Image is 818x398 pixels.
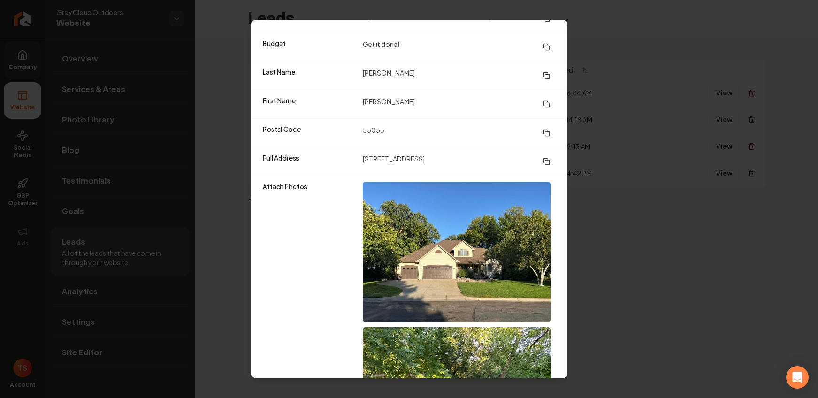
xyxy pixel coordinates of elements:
[363,38,556,55] dd: Get it done!
[363,96,556,113] dd: [PERSON_NAME]
[263,96,355,113] dt: First Name
[363,153,556,170] dd: [STREET_ADDRESS]
[363,124,556,141] dd: 55033
[263,67,355,84] dt: Last Name
[263,124,355,141] dt: Postal Code
[363,182,551,322] img: https://ik.imagekit.io/4wu305uo4/form-upload-image-e8a5b026-6eaa-4a3f-be8e-c76e218401e9-Attach_Ph...
[263,153,355,170] dt: Full Address
[263,38,355,55] dt: Budget
[363,67,556,84] dd: [PERSON_NAME]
